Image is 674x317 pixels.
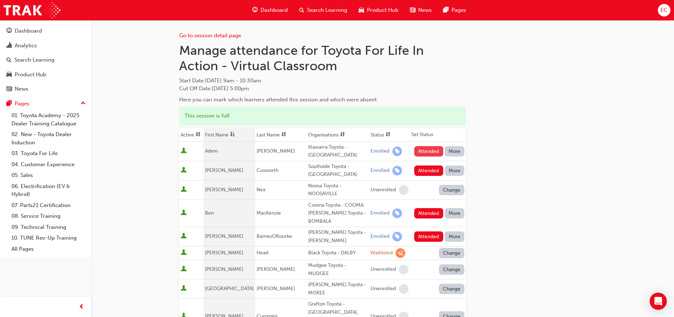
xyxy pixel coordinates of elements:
span: User is active [181,167,187,174]
span: search-icon [6,57,11,63]
th: Set Status [410,128,466,142]
span: news-icon [6,86,12,92]
th: Toggle SortBy [307,128,369,142]
button: EC [658,4,670,16]
div: [PERSON_NAME] Toyota - [PERSON_NAME] [308,229,368,245]
a: 02. New - Toyota Dealer Induction [9,129,89,148]
span: [PERSON_NAME] [205,250,243,256]
span: up-icon [81,99,86,108]
span: EC [660,6,668,14]
span: [PERSON_NAME] [205,167,243,173]
th: Toggle SortBy [204,128,255,142]
span: guage-icon [252,6,258,15]
span: News [418,6,432,14]
a: 03. Toyota For Life [9,148,89,159]
div: News [15,85,28,93]
span: Nex [257,187,266,193]
a: news-iconNews [404,3,438,18]
a: 08. Service Training [9,211,89,222]
div: Dashboard [15,27,42,35]
span: Adem [205,148,218,154]
a: 09. Technical Training [9,222,89,233]
a: Trak [4,2,61,18]
span: prev-icon [79,303,84,312]
span: Cut Off Date : [DATE] 5:00pm [179,85,249,92]
span: Dashboard [260,6,288,14]
span: Product Hub [367,6,398,14]
button: Change [439,284,465,294]
span: learningRecordVerb_NONE-icon [399,284,408,294]
th: Toggle SortBy [369,128,410,142]
button: Change [439,264,465,275]
span: learningRecordVerb_WAITLIST-icon [396,248,405,258]
div: Cooma Toyota - COOMA, [PERSON_NAME] Toyota - BOMBALA [308,201,368,226]
span: User is active [181,210,187,217]
button: Attended [414,146,443,157]
a: Analytics [3,39,89,52]
span: car-icon [6,72,12,78]
span: search-icon [299,6,304,15]
button: Attended [414,165,443,176]
span: MacKenzie [257,210,281,216]
span: learningRecordVerb_NONE-icon [399,265,408,274]
div: Mudgee Toyota - MUDGEE [308,261,368,278]
div: Illawarra Toyota - [GEOGRAPHIC_DATA] [308,143,368,159]
a: 01. Toyota Academy - 2025 Dealer Training Catalogue [9,110,89,129]
button: DashboardAnalyticsSearch LearningProduct HubNews [3,23,89,97]
a: car-iconProduct Hub [353,3,404,18]
div: This session is full [179,106,466,125]
div: Enrolled [371,233,389,240]
button: Change [439,185,465,195]
button: Attended [414,231,443,242]
div: Analytics [15,42,37,50]
div: Enrolled [371,167,389,174]
th: Toggle SortBy [179,128,204,142]
div: Unenrolled [371,266,396,273]
span: chart-icon [6,43,12,49]
div: Unenrolled [371,285,396,292]
span: [PERSON_NAME] [205,187,243,193]
span: car-icon [359,6,364,15]
button: More [445,146,465,157]
span: asc-icon [230,132,235,138]
div: Enrolled [371,210,389,217]
span: pages-icon [443,6,449,15]
span: news-icon [410,6,415,15]
span: guage-icon [6,28,12,34]
span: User is active [181,285,187,292]
span: learningRecordVerb_ENROLL-icon [392,166,402,176]
a: 04. Customer Experience [9,159,89,170]
span: sorting-icon [340,132,345,138]
a: News [3,82,89,96]
div: Noosa Toyota - NOOSAVILLE [308,182,368,198]
span: [DATE] 9am - 10:30am [205,77,261,84]
span: Pages [451,6,466,14]
span: sorting-icon [196,132,201,138]
a: Product Hub [3,68,89,81]
span: Start Date : [179,77,466,85]
div: Southside Toyota - [GEOGRAPHIC_DATA] [308,163,368,179]
span: learningRecordVerb_NONE-icon [399,185,408,195]
span: [PERSON_NAME] [257,285,295,292]
button: Pages [3,97,89,110]
span: [PERSON_NAME] [205,233,243,239]
th: Toggle SortBy [255,128,307,142]
a: 05. Sales [9,170,89,181]
span: BarnesORourke [257,233,292,239]
span: learningRecordVerb_ENROLL-icon [392,208,402,218]
span: User is active [181,186,187,193]
span: pages-icon [6,101,12,107]
div: Here you can mark which learners attended this session and which were absent. [179,96,466,104]
span: sorting-icon [386,132,391,138]
div: Black Toyota - DALBY [308,249,368,257]
a: All Pages [9,244,89,255]
div: Waitlisted [371,250,393,256]
div: Pages [15,100,29,108]
a: Go to session detail page [179,32,241,39]
span: [PERSON_NAME] [205,266,243,272]
a: guage-iconDashboard [247,3,293,18]
span: User is active [181,148,187,155]
span: [PERSON_NAME] [257,266,295,272]
span: User is active [181,233,187,240]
